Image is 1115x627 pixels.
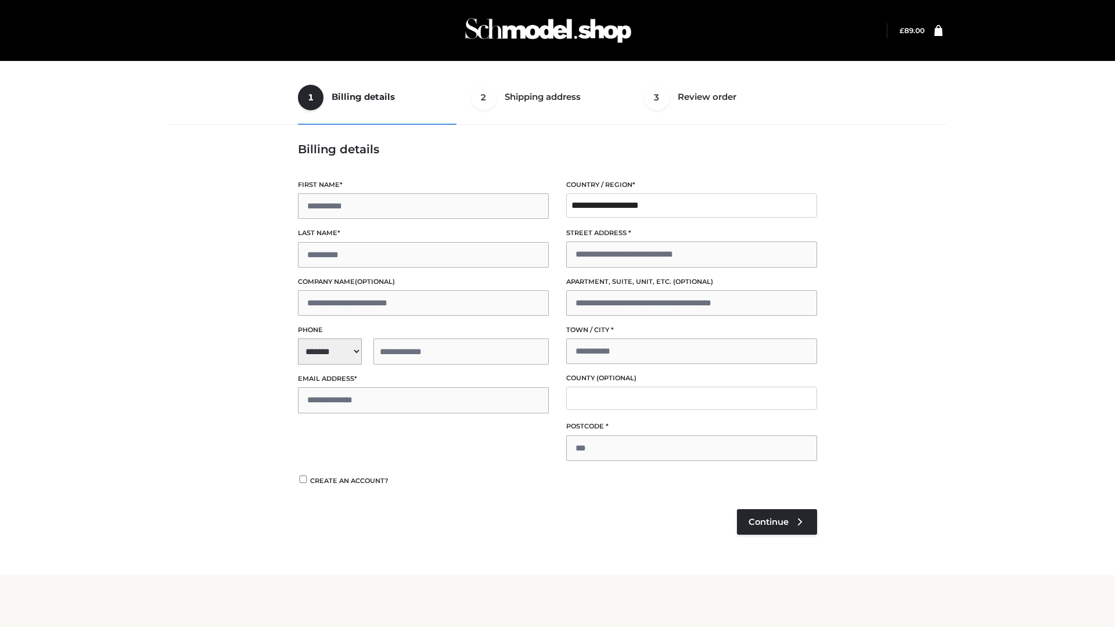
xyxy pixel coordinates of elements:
[596,374,636,382] span: (optional)
[298,276,549,287] label: Company name
[310,477,389,485] span: Create an account?
[298,373,549,384] label: Email address
[566,373,817,384] label: County
[298,325,549,336] label: Phone
[566,228,817,239] label: Street address
[461,8,635,53] img: Schmodel Admin 964
[737,509,817,535] a: Continue
[566,276,817,287] label: Apartment, suite, unit, etc.
[673,278,713,286] span: (optional)
[566,179,817,190] label: Country / Region
[566,421,817,432] label: Postcode
[566,325,817,336] label: Town / City
[298,179,549,190] label: First name
[298,228,549,239] label: Last name
[298,475,308,483] input: Create an account?
[900,26,925,35] bdi: 89.00
[298,142,817,156] h3: Billing details
[355,278,395,286] span: (optional)
[900,26,904,35] span: £
[749,517,789,527] span: Continue
[900,26,925,35] a: £89.00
